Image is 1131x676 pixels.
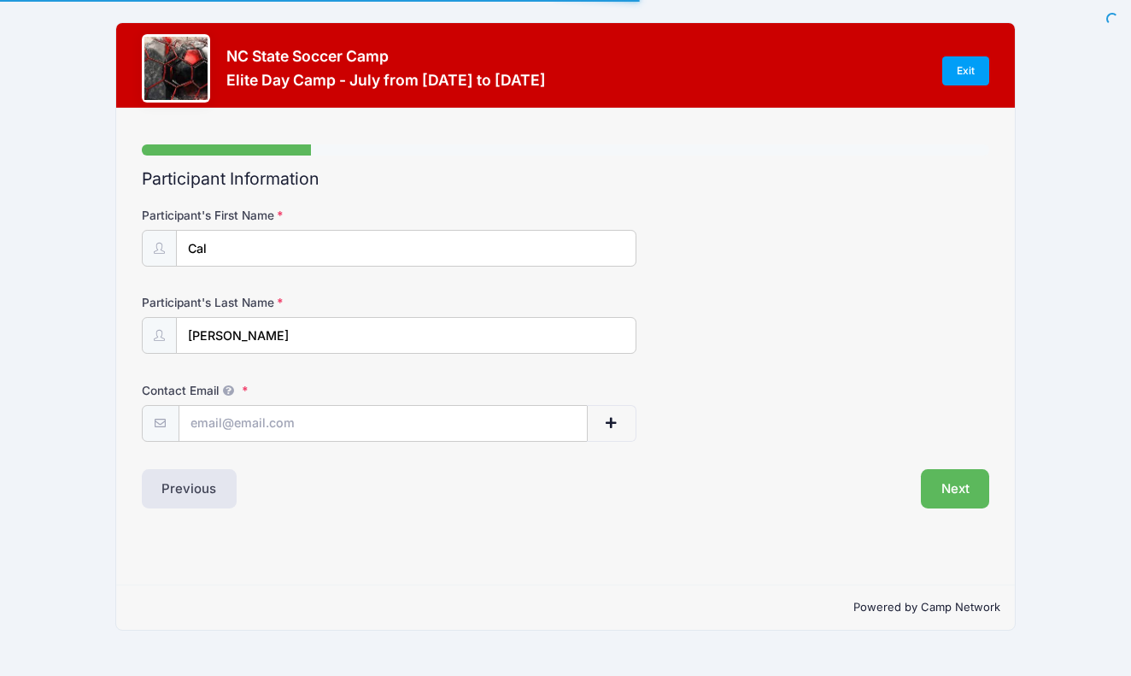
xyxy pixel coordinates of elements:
[131,599,1001,616] p: Powered by Camp Network
[142,207,425,224] label: Participant's First Name
[176,230,636,267] input: Participant's First Name
[176,317,636,354] input: Participant's Last Name
[219,384,239,397] span: We will send confirmations, payment reminders, and custom email messages to each address listed. ...
[142,469,237,508] button: Previous
[142,382,425,399] label: Contact Email
[226,47,546,65] h3: NC State Soccer Camp
[179,405,588,442] input: email@email.com
[226,71,546,89] h3: Elite Day Camp - July from [DATE] to [DATE]
[942,56,990,85] a: Exit
[921,469,990,508] button: Next
[142,169,990,189] h2: Participant Information
[142,294,425,311] label: Participant's Last Name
